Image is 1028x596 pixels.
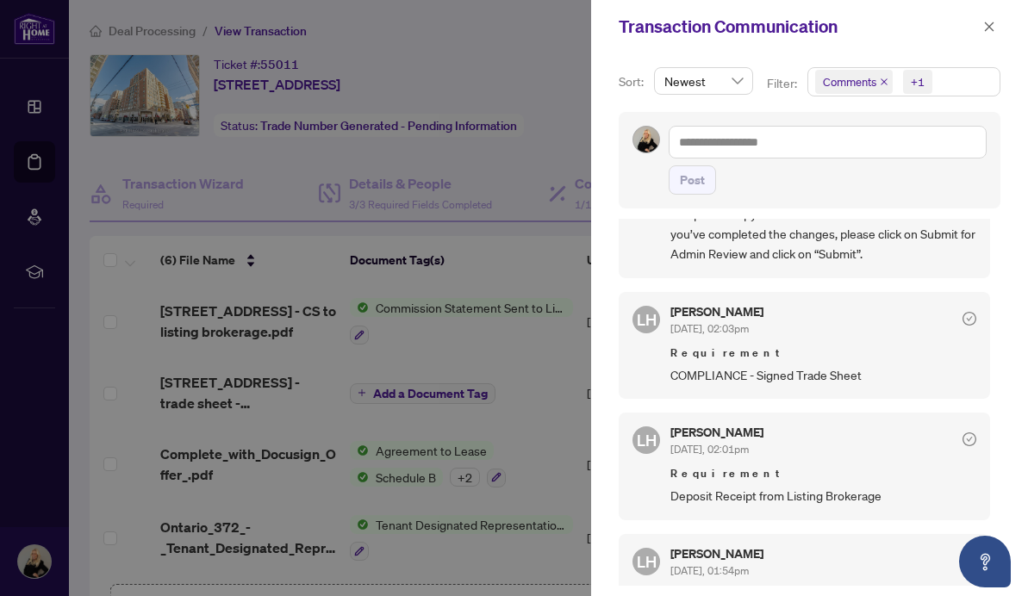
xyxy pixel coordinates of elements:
[670,345,976,362] span: Requirement
[880,78,888,86] span: close
[619,14,978,40] div: Transaction Communication
[911,73,925,90] div: +1
[664,68,743,94] span: Newest
[670,365,976,385] span: COMPLIANCE - Signed Trade Sheet
[670,564,749,577] span: [DATE], 01:54pm
[670,306,763,318] h5: [PERSON_NAME]
[670,465,976,482] span: Requirement
[670,486,976,506] span: Deposit Receipt from Listing Brokerage
[670,426,763,438] h5: [PERSON_NAME]
[669,165,716,195] button: Post
[637,549,657,574] span: LH
[963,432,976,446] span: check-circle
[619,72,647,91] p: Sort:
[670,443,749,456] span: [DATE], 02:01pm
[633,127,659,152] img: Profile Icon
[637,307,657,332] span: LH
[815,70,893,94] span: Comments
[767,74,800,93] p: Filter:
[963,312,976,326] span: check-circle
[983,21,995,33] span: close
[637,428,657,452] span: LH
[823,73,876,90] span: Comments
[959,536,1011,587] button: Open asap
[670,548,763,560] h5: [PERSON_NAME]
[670,322,749,335] span: [DATE], 02:03pm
